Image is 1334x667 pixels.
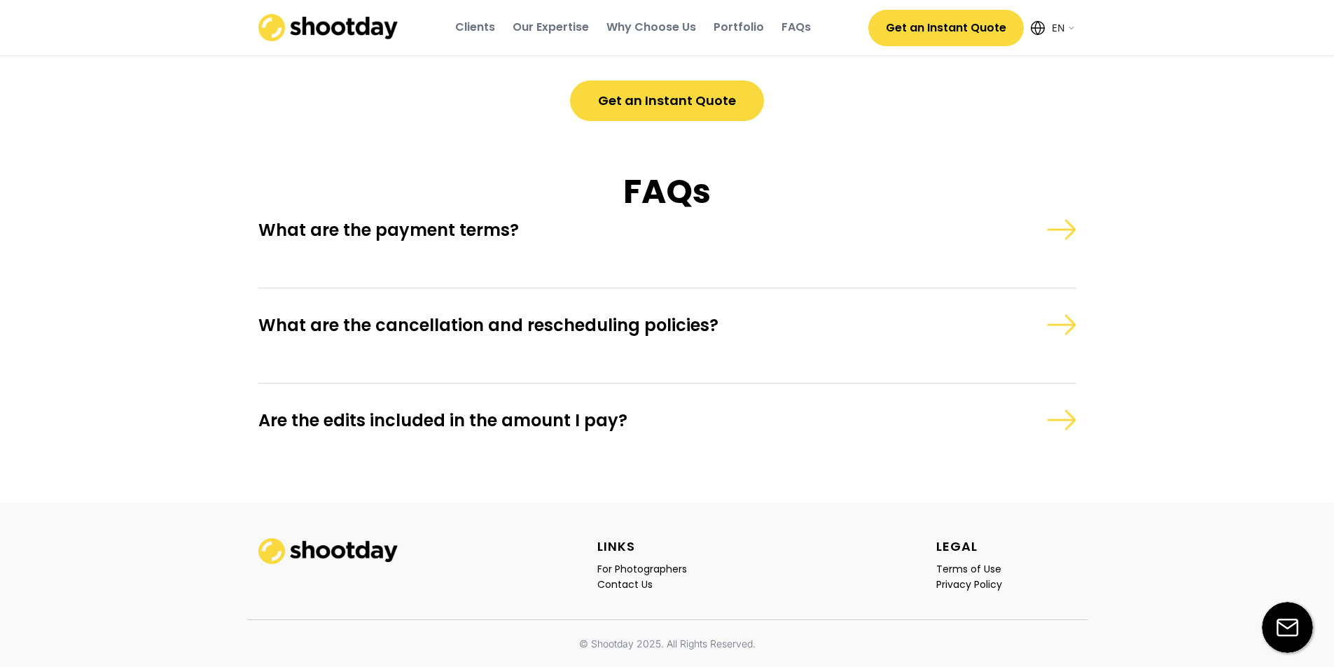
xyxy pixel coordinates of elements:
img: Group_96%402x%5B1%5D.png [1046,409,1076,430]
img: shootday_logo.png [258,14,398,41]
div: FAQs [781,20,811,35]
button: Get an Instant Quote [868,10,1024,46]
div: LEGAL [936,538,978,554]
div: Terms of Use [936,563,1001,575]
img: email-icon%20%281%29.svg [1262,602,1313,653]
img: Icon%20feather-globe%20%281%29.svg [1031,21,1045,35]
div: What are the payment terms? [258,219,954,241]
button: Get an Instant Quote [570,80,764,121]
div: Our Expertise [513,20,589,35]
img: Group_96%402x%5B1%5D.png [1046,314,1076,335]
div: LINKS [597,538,635,554]
div: Portfolio [714,20,764,35]
div: Contact Us [597,578,653,591]
div: Are the edits included in the amount I pay? [258,409,954,431]
div: Privacy Policy [936,578,1002,591]
div: Why Choose Us [606,20,696,35]
div: What are the cancellation and rescheduling policies? [258,314,954,336]
img: Group_96%402x%5B1%5D.png [1046,219,1076,240]
div: Clients [455,20,495,35]
img: shootday_logo.png [258,538,398,564]
div: For Photographers [597,563,687,575]
div: © Shootday 2025. All Rights Reserved. [579,637,756,651]
h1: FAQs [258,170,1076,213]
